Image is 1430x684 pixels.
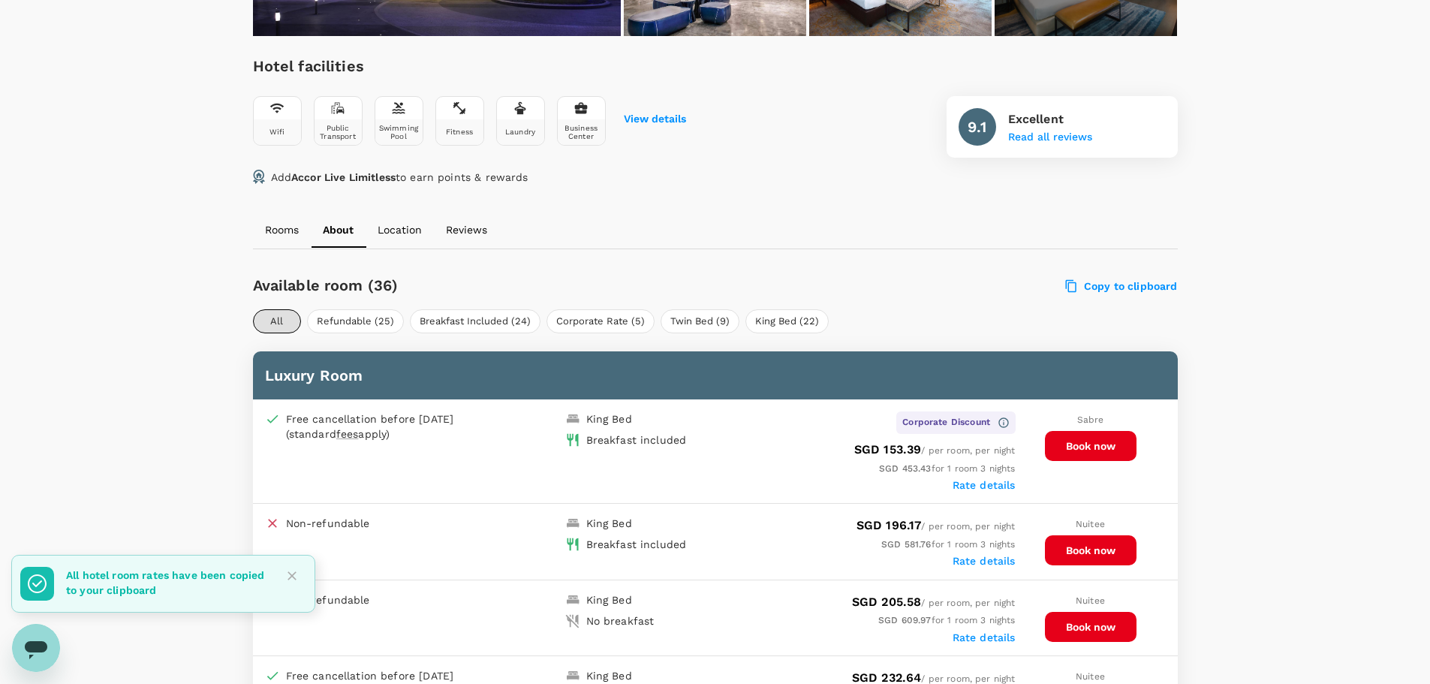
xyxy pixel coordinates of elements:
[336,428,359,440] span: fees
[1076,595,1105,606] span: Nuitee
[854,445,1016,456] span: / per room, per night
[565,668,580,683] img: king-bed-icon
[586,537,687,552] div: Breakfast included
[446,128,473,136] div: Fitness
[879,463,932,474] span: SGD 453.43
[410,309,540,333] button: Breakfast Included (24)
[878,615,932,625] span: SGD 609.97
[856,518,922,532] span: SGD 196.17
[968,115,986,139] h6: 9.1
[661,309,739,333] button: Twin Bed (9)
[902,415,990,430] span: Corporate Discount
[66,568,269,598] p: All hotel room rates have been copied to your clipboard
[1045,535,1136,565] button: Book now
[323,222,354,237] p: About
[953,479,1016,491] label: Rate details
[852,673,1016,684] span: / per room, per night
[12,624,60,672] iframe: Button to launch messaging window
[1076,519,1105,529] span: Nuitee
[565,516,580,531] img: king-bed-icon
[1045,431,1136,461] button: Book now
[852,598,1016,608] span: / per room, per night
[253,54,686,78] h6: Hotel facilities
[1077,414,1104,425] span: Sabre
[253,309,301,333] button: All
[378,124,420,140] div: Swimming Pool
[565,592,580,607] img: king-bed-icon
[878,615,1015,625] span: for 1 room 3 nights
[953,555,1016,567] label: Rate details
[856,521,1016,532] span: / per room, per night
[1045,612,1136,642] button: Book now
[265,363,1166,387] h6: Luxury Room
[586,411,632,426] div: King Bed
[1066,279,1178,293] label: Copy to clipboard
[881,539,1015,550] span: for 1 room 3 nights
[586,516,632,531] div: King Bed
[318,124,359,140] div: Public Transport
[852,595,922,609] span: SGD 205.58
[879,463,1015,474] span: for 1 room 3 nights
[565,411,580,426] img: king-bed-icon
[586,668,632,683] div: King Bed
[854,442,922,457] span: SGD 153.39
[745,309,829,333] button: King Bed (22)
[253,273,790,297] h6: Available room (36)
[269,128,285,136] div: Wifi
[307,309,404,333] button: Refundable (25)
[281,565,303,587] button: Close
[546,309,655,333] button: Corporate Rate (5)
[586,592,632,607] div: King Bed
[286,516,370,531] p: Non-refundable
[286,411,489,441] div: Free cancellation before [DATE] (standard apply)
[624,113,686,125] button: View details
[586,432,687,447] div: Breakfast included
[446,222,487,237] p: Reviews
[271,170,528,185] p: Add to earn points & rewards
[586,613,655,628] div: No breakfast
[881,539,932,550] span: SGD 581.76
[953,631,1016,643] label: Rate details
[265,222,299,237] p: Rooms
[1008,110,1092,128] p: Excellent
[1076,671,1105,682] span: Nuitee
[378,222,422,237] p: Location
[286,592,370,607] p: Non-refundable
[561,124,602,140] div: Business Center
[505,128,535,136] div: Laundry
[291,171,396,183] span: Accor Live Limitless
[1008,131,1092,143] button: Read all reviews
